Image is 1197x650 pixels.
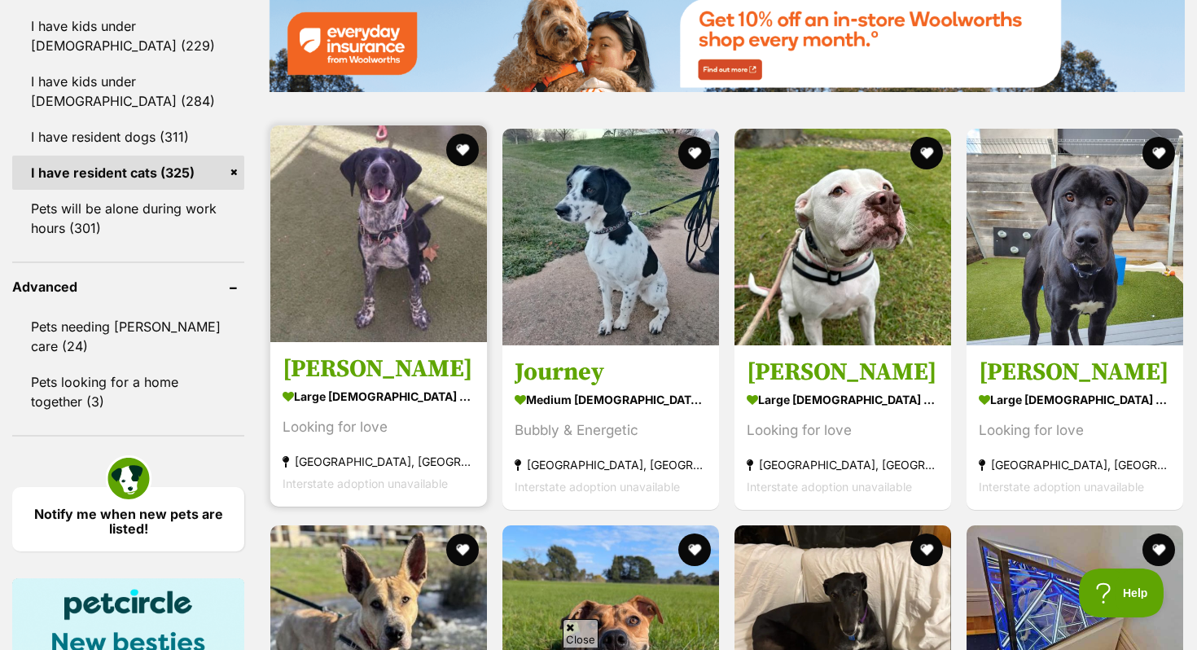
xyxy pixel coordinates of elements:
strong: [GEOGRAPHIC_DATA], [GEOGRAPHIC_DATA] [979,454,1171,476]
h3: [PERSON_NAME] [979,357,1171,388]
a: [PERSON_NAME] large [DEMOGRAPHIC_DATA] Dog Looking for love [GEOGRAPHIC_DATA], [GEOGRAPHIC_DATA] ... [734,345,951,510]
span: Interstate adoption unavailable [979,480,1144,494]
span: Interstate adoption unavailable [283,477,448,490]
div: Looking for love [979,419,1171,441]
a: Notify me when new pets are listed! [12,487,244,551]
img: Leon - American Staffordshire Terrier Dog [734,129,951,345]
button: favourite [1142,137,1175,169]
img: Elwood - Great Dane Dog [967,129,1183,345]
strong: [GEOGRAPHIC_DATA], [GEOGRAPHIC_DATA] [515,454,707,476]
h3: [PERSON_NAME] [747,357,939,388]
img: Gus - Pointer Dog [270,125,487,342]
div: Looking for love [747,419,939,441]
button: favourite [910,534,943,566]
iframe: Help Scout Beacon - Open [1079,569,1164,617]
span: Interstate adoption unavailable [747,480,912,494]
a: [PERSON_NAME] large [DEMOGRAPHIC_DATA] Dog Looking for love [GEOGRAPHIC_DATA], [GEOGRAPHIC_DATA] ... [270,341,487,507]
header: Advanced [12,279,244,294]
span: Interstate adoption unavailable [515,480,680,494]
strong: medium [DEMOGRAPHIC_DATA] Dog [515,388,707,411]
a: Pets needing [PERSON_NAME] care (24) [12,310,244,363]
button: favourite [446,534,479,566]
h3: [PERSON_NAME] [283,354,475,384]
button: favourite [678,137,711,169]
a: I have resident cats (325) [12,156,244,190]
a: Pets will be alone during work hours (301) [12,191,244,245]
strong: large [DEMOGRAPHIC_DATA] Dog [979,388,1171,411]
a: Journey medium [DEMOGRAPHIC_DATA] Dog Bubbly & Energetic [GEOGRAPHIC_DATA], [GEOGRAPHIC_DATA] Int... [502,345,719,510]
strong: [GEOGRAPHIC_DATA], [GEOGRAPHIC_DATA] [747,454,939,476]
strong: large [DEMOGRAPHIC_DATA] Dog [283,384,475,408]
a: I have kids under [DEMOGRAPHIC_DATA] (229) [12,9,244,63]
div: Bubbly & Energetic [515,419,707,441]
button: favourite [678,534,711,566]
img: Journey - Foxhound x Border Collie Dog [502,129,719,345]
div: Looking for love [283,416,475,438]
h3: Journey [515,357,707,388]
strong: [GEOGRAPHIC_DATA], [GEOGRAPHIC_DATA] [283,450,475,472]
a: Pets looking for a home together (3) [12,365,244,419]
button: favourite [1142,534,1175,566]
a: [PERSON_NAME] large [DEMOGRAPHIC_DATA] Dog Looking for love [GEOGRAPHIC_DATA], [GEOGRAPHIC_DATA] ... [967,345,1183,510]
a: I have resident dogs (311) [12,120,244,154]
button: favourite [910,137,943,169]
button: favourite [446,134,479,166]
strong: large [DEMOGRAPHIC_DATA] Dog [747,388,939,411]
a: I have kids under [DEMOGRAPHIC_DATA] (284) [12,64,244,118]
span: Close [563,619,598,648]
